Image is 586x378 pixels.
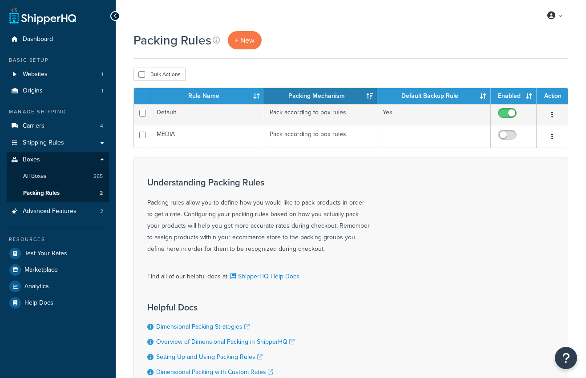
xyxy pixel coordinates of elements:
[377,88,490,104] th: Default Backup Rule: activate to sort column ascending
[7,66,109,83] li: Websites
[100,122,103,130] span: 4
[23,156,40,164] span: Boxes
[24,299,53,307] span: Help Docs
[7,168,109,185] li: All Boxes
[23,36,53,43] span: Dashboard
[235,35,255,45] span: + New
[264,104,377,126] td: Pack according to box rules
[133,68,186,81] button: Bulk Actions
[23,87,43,95] span: Origins
[7,31,109,48] a: Dashboard
[7,262,109,278] a: Marketplace
[7,83,109,99] a: Origins 1
[9,7,76,24] a: ShipperHQ Home
[133,32,211,49] h1: Packing Rules
[7,278,109,294] a: Analytics
[101,71,103,78] span: 1
[7,56,109,64] div: Basic Setup
[156,367,273,377] a: Dimensional Packing with Custom Rates
[7,168,109,185] a: All Boxes 265
[7,66,109,83] a: Websites 1
[100,189,103,197] span: 2
[7,152,109,202] li: Boxes
[537,88,568,104] th: Action
[93,173,103,180] span: 265
[24,283,49,290] span: Analytics
[23,139,64,147] span: Shipping Rules
[7,118,109,134] li: Carriers
[7,118,109,134] a: Carriers 4
[151,126,264,148] td: MEDIA
[7,236,109,243] div: Resources
[264,126,377,148] td: Pack according to box rules
[151,88,264,104] th: Rule Name: activate to sort column ascending
[156,322,250,331] a: Dimensional Packing Strategies
[7,245,109,261] a: Test Your Rates
[264,88,377,104] th: Packing Mechanism: activate to sort column ascending
[147,302,331,312] h3: Helpful Docs
[23,71,48,78] span: Websites
[228,31,262,49] a: + New
[7,83,109,99] li: Origins
[229,272,299,281] a: ShipperHQ Help Docs
[7,185,109,201] li: Packing Rules
[23,189,60,197] span: Packing Rules
[100,208,103,215] span: 2
[7,108,109,116] div: Manage Shipping
[7,295,109,311] a: Help Docs
[147,264,370,282] div: Find all of our helpful docs at:
[24,250,67,257] span: Test Your Rates
[7,135,109,151] a: Shipping Rules
[7,185,109,201] a: Packing Rules 2
[7,203,109,220] a: Advanced Features 2
[147,177,370,187] h3: Understanding Packing Rules
[156,352,263,362] a: Setting Up and Using Packing Rules
[101,87,103,95] span: 1
[555,347,577,369] button: Open Resource Center
[23,208,77,215] span: Advanced Features
[156,337,295,346] a: Overview of Dimensional Packing in ShipperHQ
[377,104,490,126] td: Yes
[151,104,264,126] td: Default
[23,173,46,180] span: All Boxes
[24,266,58,274] span: Marketplace
[23,122,44,130] span: Carriers
[491,88,537,104] th: Enabled: activate to sort column ascending
[147,177,370,255] div: Packing rules allow you to define how you would like to pack products in order to get a rate. Con...
[7,152,109,168] a: Boxes
[7,203,109,220] li: Advanced Features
